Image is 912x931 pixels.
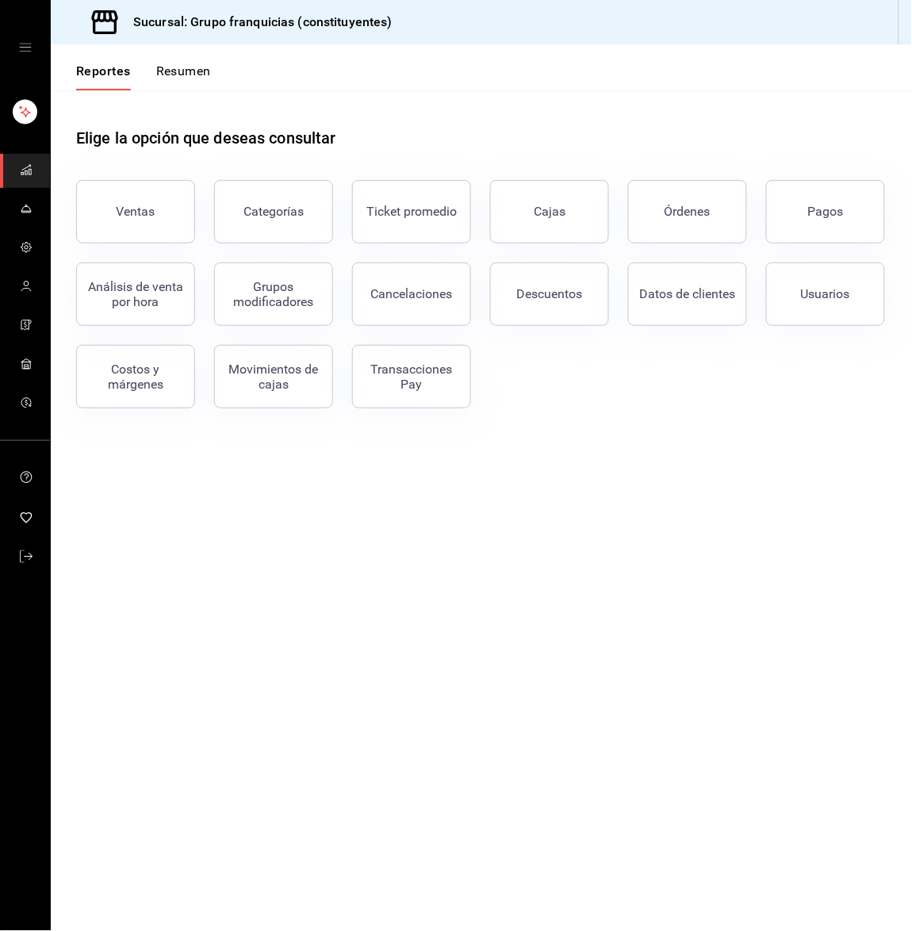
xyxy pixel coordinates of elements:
[243,204,304,219] div: Categorías
[490,180,609,243] button: Cajas
[156,63,211,90] button: Resumen
[76,180,195,243] button: Ventas
[366,204,457,219] div: Ticket promedio
[352,345,471,408] button: Transacciones Pay
[224,362,323,392] div: Movimientos de cajas
[628,180,747,243] button: Órdenes
[808,204,844,219] div: Pagos
[517,286,583,301] div: Descuentos
[86,279,185,309] div: Análisis de venta por hora
[534,204,565,219] div: Cajas
[665,204,711,219] div: Órdenes
[76,63,211,90] div: navigation tabs
[490,262,609,326] button: Descuentos
[76,262,195,326] button: Análisis de venta por hora
[766,180,885,243] button: Pagos
[76,126,336,150] h1: Elige la opción que deseas consultar
[352,180,471,243] button: Ticket promedio
[214,180,333,243] button: Categorías
[86,362,185,392] div: Costos y márgenes
[214,262,333,326] button: Grupos modificadores
[362,362,461,392] div: Transacciones Pay
[121,13,393,32] h3: Sucursal: Grupo franquicias (constituyentes)
[117,204,155,219] div: Ventas
[766,262,885,326] button: Usuarios
[628,262,747,326] button: Datos de clientes
[76,63,131,90] button: Reportes
[640,286,736,301] div: Datos de clientes
[801,286,850,301] div: Usuarios
[76,345,195,408] button: Costos y márgenes
[352,262,471,326] button: Cancelaciones
[371,286,453,301] div: Cancelaciones
[19,41,32,54] button: open drawer
[214,345,333,408] button: Movimientos de cajas
[224,279,323,309] div: Grupos modificadores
